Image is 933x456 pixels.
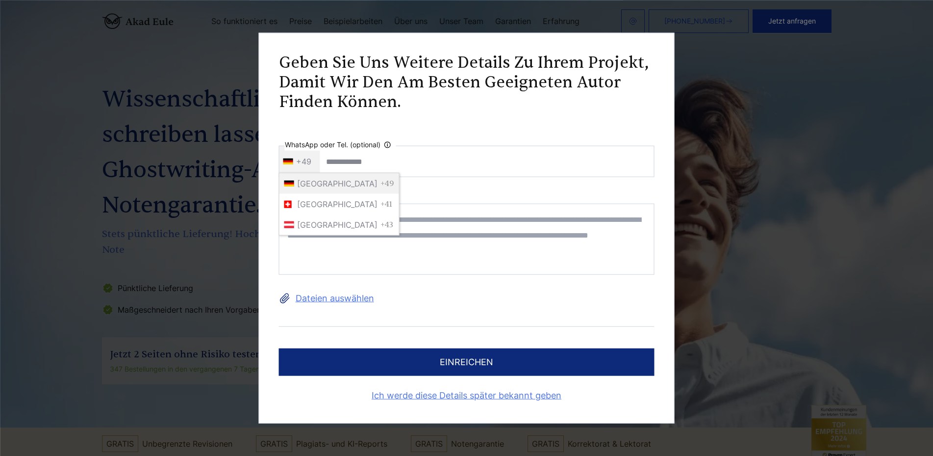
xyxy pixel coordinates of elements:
span: +49 [380,178,394,189]
a: Ich werde diese Details später bekannt geben [279,388,655,403]
div: +49 [296,154,311,169]
span: [GEOGRAPHIC_DATA] [297,176,378,191]
h2: Geben Sie uns weitere Details zu Ihrem Projekt, damit wir den am besten geeigneten Autor finden k... [279,53,655,112]
span: +43 [380,219,393,231]
ul: List of countries [279,173,400,236]
label: Dateien auswählen [279,291,655,306]
button: einreichen [279,349,655,376]
span: [GEOGRAPHIC_DATA] [297,196,378,212]
label: WhatsApp oder Tel. (optional) [285,139,396,151]
div: Telephone country code [279,146,320,177]
span: [GEOGRAPHIC_DATA] [297,217,378,233]
span: +41 [380,198,392,210]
